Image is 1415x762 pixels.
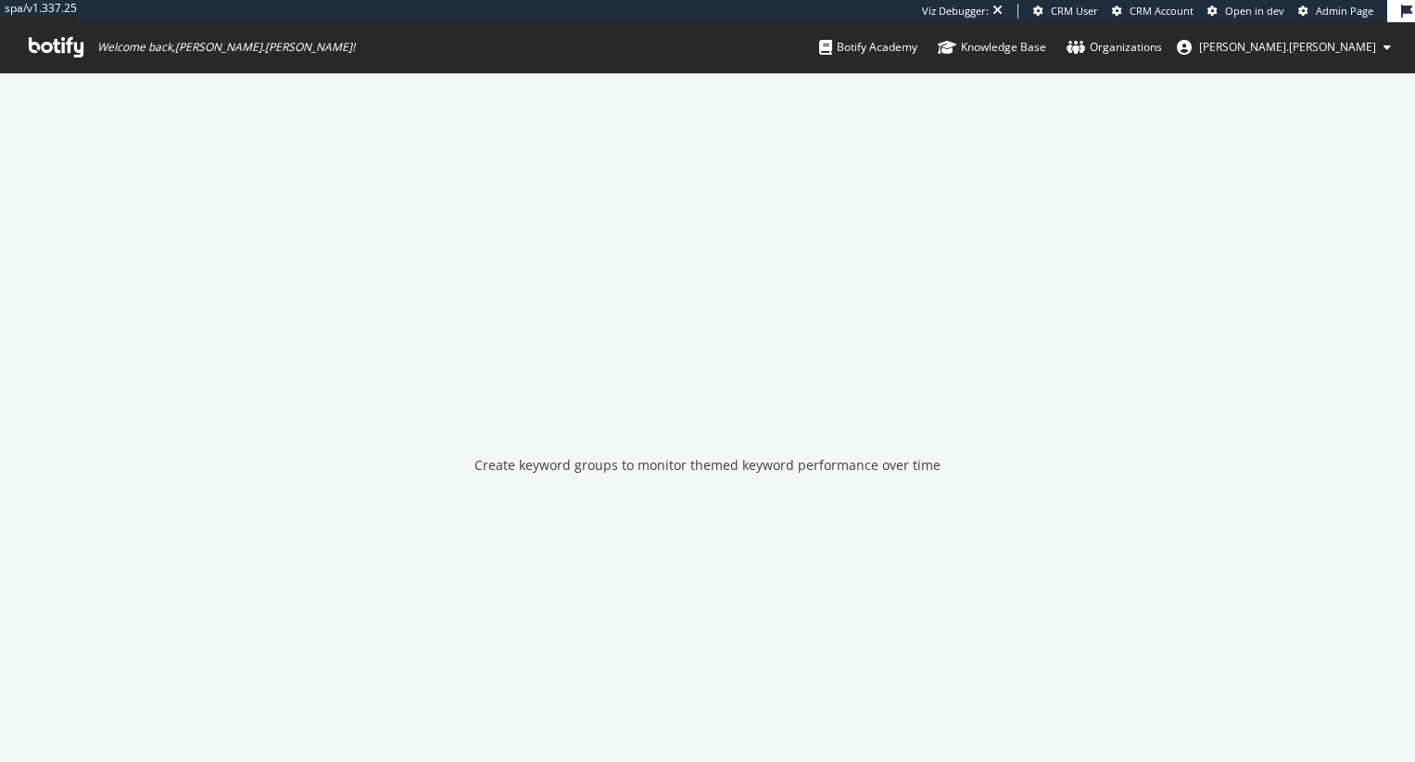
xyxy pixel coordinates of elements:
a: Botify Academy [819,22,917,72]
div: Knowledge Base [938,38,1046,57]
a: Admin Page [1298,4,1373,19]
span: Admin Page [1316,4,1373,18]
div: Organizations [1067,38,1162,57]
div: Viz Debugger: [922,4,989,19]
span: Open in dev [1225,4,1284,18]
a: CRM Account [1112,4,1194,19]
a: Organizations [1067,22,1162,72]
span: heidi.noonan [1199,39,1376,55]
div: Create keyword groups to monitor themed keyword performance over time [474,456,941,475]
a: CRM User [1033,4,1098,19]
span: Welcome back, [PERSON_NAME].[PERSON_NAME] ! [97,40,355,55]
span: CRM User [1051,4,1098,18]
button: [PERSON_NAME].[PERSON_NAME] [1162,32,1406,62]
div: animation [641,360,775,426]
span: CRM Account [1130,4,1194,18]
div: Botify Academy [819,38,917,57]
a: Open in dev [1207,4,1284,19]
a: Knowledge Base [938,22,1046,72]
